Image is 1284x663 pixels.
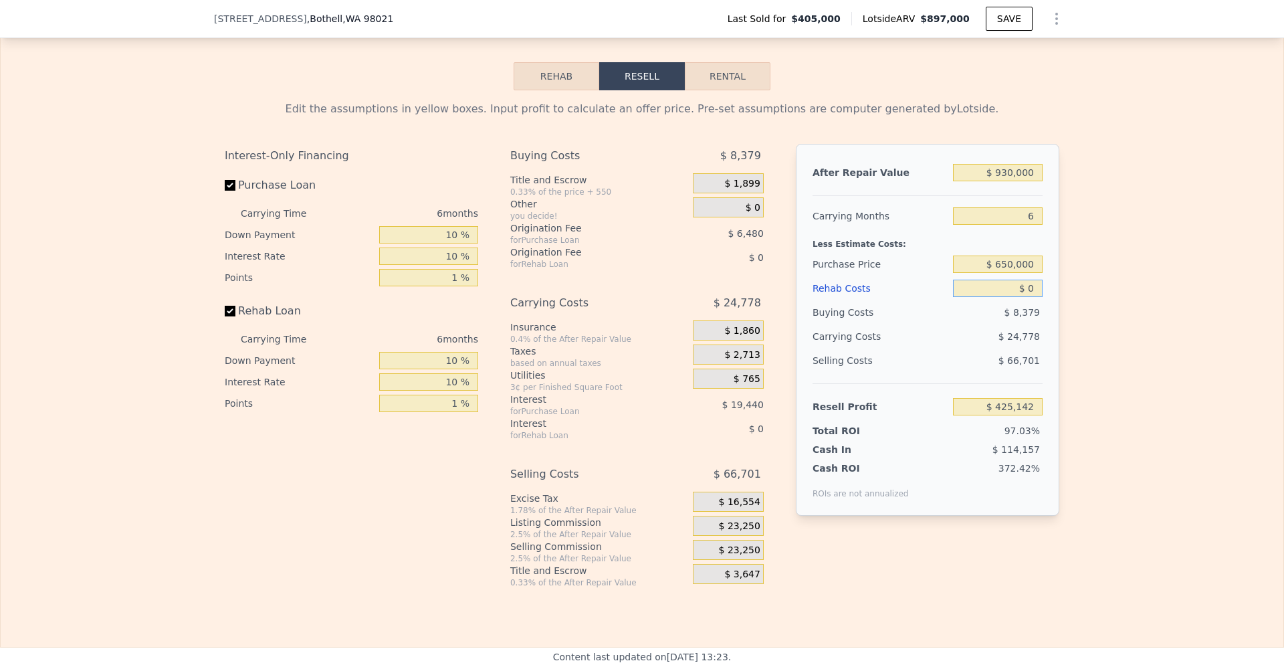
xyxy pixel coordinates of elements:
div: Origination Fee [510,246,659,259]
div: Carrying Time [241,328,328,350]
div: Carrying Costs [813,324,896,349]
button: SAVE [986,7,1033,31]
div: Cash In [813,443,896,456]
div: for Rehab Loan [510,430,659,441]
span: $ 16,554 [719,496,760,508]
span: $ 19,440 [722,399,764,410]
button: Rental [685,62,770,90]
div: Interest Rate [225,371,374,393]
span: , WA 98021 [342,13,393,24]
div: Interest [510,393,659,406]
span: $405,000 [791,12,841,25]
div: Taxes [510,345,687,358]
input: Purchase Loan [225,180,235,191]
span: $897,000 [920,13,970,24]
div: Selling Costs [813,349,948,373]
div: 0.33% of the price + 550 [510,187,687,197]
div: Insurance [510,320,687,334]
div: Less Estimate Costs: [813,228,1043,252]
div: Buying Costs [510,144,659,168]
div: 2.5% of the After Repair Value [510,553,687,564]
div: 6 months [333,328,478,350]
span: $ 8,379 [1004,307,1040,318]
div: Selling Costs [510,462,659,486]
div: 6 months [333,203,478,224]
div: Interest [510,417,659,430]
span: $ 66,701 [998,355,1040,366]
div: Carrying Costs [510,291,659,315]
div: Buying Costs [813,300,948,324]
span: $ 114,157 [992,444,1040,455]
div: for Purchase Loan [510,235,659,246]
span: $ 1,899 [724,178,760,190]
div: Edit the assumptions in yellow boxes. Input profit to calculate an offer price. Pre-set assumptio... [225,101,1059,117]
div: Rehab Costs [813,276,948,300]
div: Excise Tax [510,492,687,505]
span: $ 2,713 [724,349,760,361]
span: Last Sold for [728,12,792,25]
button: Show Options [1043,5,1070,32]
span: $ 765 [734,373,760,385]
div: Points [225,267,374,288]
span: $ 24,778 [998,331,1040,342]
span: [STREET_ADDRESS] [214,12,307,25]
div: Title and Escrow [510,173,687,187]
div: Down Payment [225,224,374,246]
input: Rehab Loan [225,306,235,316]
div: Utilities [510,369,687,382]
div: Purchase Price [813,252,948,276]
div: for Purchase Loan [510,406,659,417]
div: for Rehab Loan [510,259,659,270]
div: Other [510,197,687,211]
label: Rehab Loan [225,299,374,323]
div: 1.78% of the After Repair Value [510,505,687,516]
div: based on annual taxes [510,358,687,369]
div: 3¢ per Finished Square Foot [510,382,687,393]
span: 372.42% [998,463,1040,474]
div: 2.5% of the After Repair Value [510,529,687,540]
div: Interest Rate [225,246,374,267]
span: $ 23,250 [719,545,760,557]
button: Resell [599,62,685,90]
span: $ 24,778 [714,291,761,315]
button: Rehab [514,62,599,90]
span: Lotside ARV [863,12,920,25]
div: Carrying Months [813,204,948,228]
div: 0.33% of the After Repair Value [510,577,687,588]
div: Total ROI [813,424,896,438]
span: $ 0 [749,423,764,434]
div: Interest-Only Financing [225,144,478,168]
span: $ 0 [749,252,764,263]
span: $ 1,860 [724,325,760,337]
div: Title and Escrow [510,564,687,577]
span: $ 3,647 [724,569,760,581]
div: Points [225,393,374,414]
span: $ 8,379 [720,144,761,168]
div: Listing Commission [510,516,687,529]
span: 97.03% [1004,425,1040,436]
div: 0.4% of the After Repair Value [510,334,687,345]
div: After Repair Value [813,161,948,185]
div: Carrying Time [241,203,328,224]
div: Cash ROI [813,462,909,475]
div: Down Payment [225,350,374,371]
div: Origination Fee [510,221,659,235]
div: Resell Profit [813,395,948,419]
div: you decide! [510,211,687,221]
span: $ 6,480 [728,228,763,239]
span: $ 0 [746,202,760,214]
div: Selling Commission [510,540,687,553]
span: $ 23,250 [719,520,760,533]
label: Purchase Loan [225,173,374,197]
div: ROIs are not annualized [813,475,909,499]
span: $ 66,701 [714,462,761,486]
span: , Bothell [307,12,394,25]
